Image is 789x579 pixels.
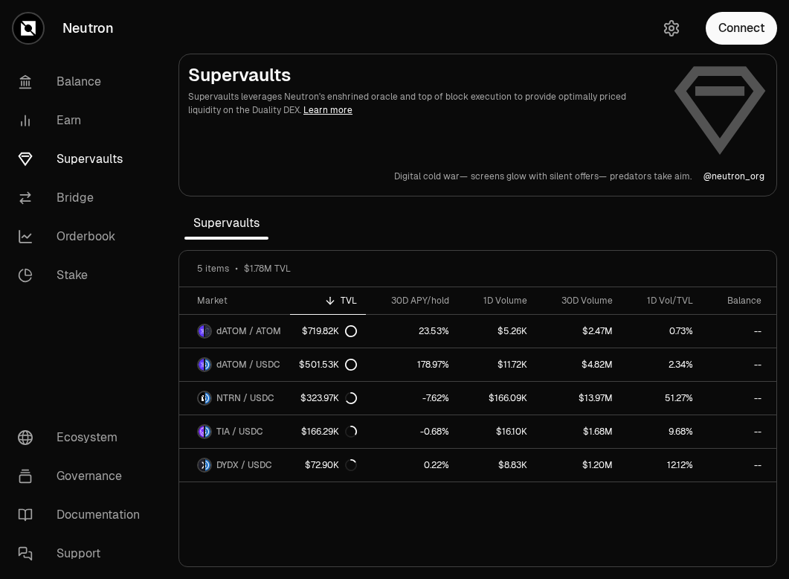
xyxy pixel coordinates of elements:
p: screens glow with silent offers— [471,170,607,182]
div: 30D APY/hold [375,295,449,307]
a: Documentation [6,496,161,534]
a: $1.68M [536,415,622,448]
a: 2.34% [622,348,702,381]
a: $166.29K [290,415,366,448]
a: Orderbook [6,217,161,256]
img: USDC Logo [205,392,210,404]
a: TIA LogoUSDC LogoTIA / USDC [179,415,290,448]
a: -- [702,348,779,381]
span: DYDX / USDC [216,459,272,471]
a: -7.62% [366,382,458,415]
a: -- [702,315,779,348]
a: DYDX LogoUSDC LogoDYDX / USDC [179,449,290,482]
a: Bridge [6,179,161,217]
img: USDC Logo [205,359,210,371]
a: 9.68% [622,415,702,448]
div: Market [197,295,281,307]
p: @ neutron_org [703,170,764,182]
a: $719.82K [290,315,366,348]
a: dATOM LogoATOM LogodATOM / ATOM [179,315,290,348]
a: dATOM LogoUSDC LogodATOM / USDC [179,348,290,381]
a: $5.26K [458,315,536,348]
span: Supervaults [184,208,268,238]
a: $166.09K [458,382,536,415]
span: TIA / USDC [216,426,263,438]
a: -- [702,415,779,448]
img: TIA Logo [199,426,204,438]
div: $72.90K [305,459,357,471]
a: Digital cold war—screens glow with silent offers—predators take aim. [394,170,692,182]
div: TVL [299,295,357,307]
a: NTRN LogoUSDC LogoNTRN / USDC [179,382,290,415]
div: 30D Volume [545,295,613,307]
p: Digital cold war— [394,170,468,182]
a: $11.72K [458,348,536,381]
a: $8.83K [458,449,536,482]
div: $166.29K [301,426,357,438]
a: Balance [6,63,161,101]
a: Stake [6,256,161,295]
div: $323.97K [300,392,357,404]
a: $2.47M [536,315,622,348]
a: Supervaults [6,140,161,179]
span: dATOM / USDC [216,359,280,371]
div: 1D Volume [467,295,527,307]
a: 0.73% [622,315,702,348]
a: Learn more [303,104,352,116]
a: $323.97K [290,382,366,415]
span: NTRN / USDC [216,392,274,404]
a: -0.68% [366,415,458,448]
a: $4.82M [536,348,622,381]
a: $16.10K [458,415,536,448]
a: @neutron_org [703,170,764,182]
span: dATOM / ATOM [216,325,281,337]
a: 23.53% [366,315,458,348]
a: 0.22% [366,449,458,482]
a: 51.27% [622,382,702,415]
a: $501.53K [290,348,366,381]
a: $72.90K [290,449,366,482]
a: 12.12% [622,449,702,482]
div: 1D Vol/TVL [631,295,693,307]
button: Connect [706,12,777,45]
img: dATOM Logo [199,325,204,337]
a: $1.20M [536,449,622,482]
img: USDC Logo [205,459,210,471]
a: Earn [6,101,161,140]
img: NTRN Logo [199,392,204,404]
a: Governance [6,457,161,496]
a: Ecosystem [6,418,161,457]
a: -- [702,449,779,482]
span: $1.78M TVL [244,263,291,275]
div: $501.53K [299,359,357,371]
p: Supervaults leverages Neutron's enshrined oracle and top of block execution to provide optimally ... [188,90,660,117]
h2: Supervaults [188,63,660,87]
img: dATOM Logo [199,359,204,371]
img: USDC Logo [205,426,210,438]
a: 178.97% [366,348,458,381]
span: 5 items [197,263,229,275]
a: $13.97M [536,382,622,415]
img: ATOM Logo [205,325,210,337]
img: DYDX Logo [199,459,204,471]
a: Support [6,534,161,573]
div: Balance [711,295,761,307]
a: -- [702,382,779,415]
p: predators take aim. [610,170,692,182]
div: $719.82K [302,325,357,337]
